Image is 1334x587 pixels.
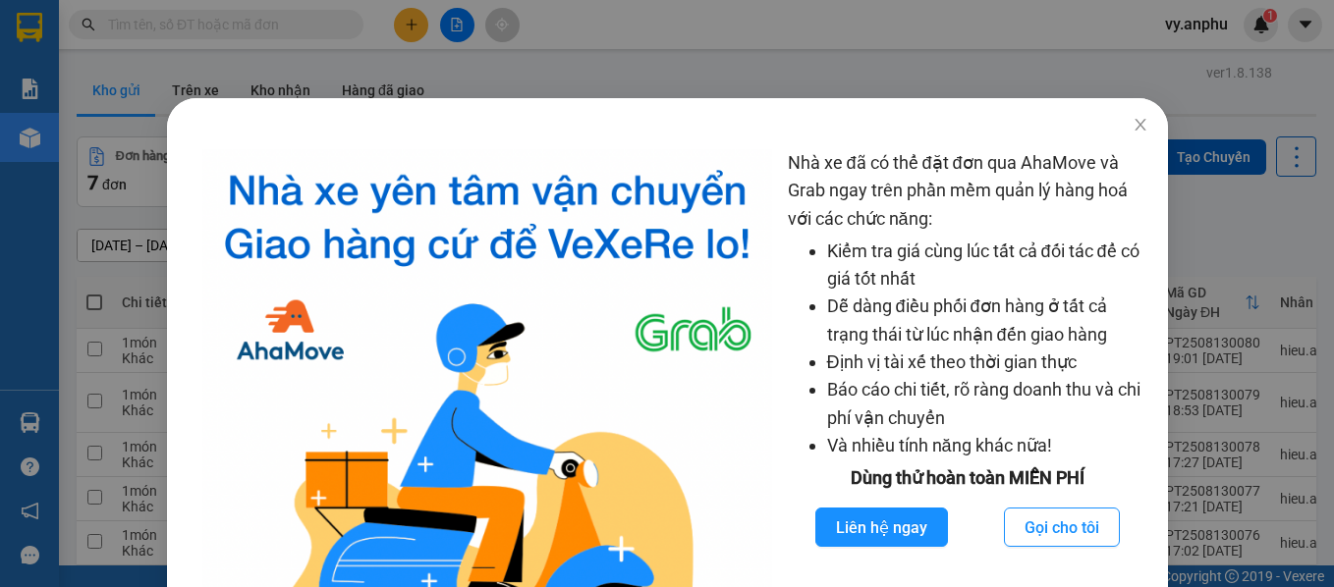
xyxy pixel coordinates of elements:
li: Báo cáo chi tiết, rõ ràng doanh thu và chi phí vận chuyển [826,376,1147,432]
li: Định vị tài xế theo thời gian thực [826,348,1147,376]
button: Gọi cho tôi [1004,507,1120,547]
span: Gọi cho tôi [1025,515,1099,540]
li: Kiểm tra giá cùng lúc tất cả đối tác để có giá tốt nhất [826,238,1147,293]
span: Liên hệ ngay [836,515,927,540]
button: Liên hệ ngay [815,507,948,547]
div: Dùng thử hoàn toàn MIỄN PHÍ [787,464,1147,492]
li: Dễ dàng điều phối đơn hàng ở tất cả trạng thái từ lúc nhận đến giao hàng [826,293,1147,348]
button: Close [1112,98,1167,153]
li: Và nhiều tính năng khác nữa! [826,432,1147,459]
span: close [1132,117,1147,133]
